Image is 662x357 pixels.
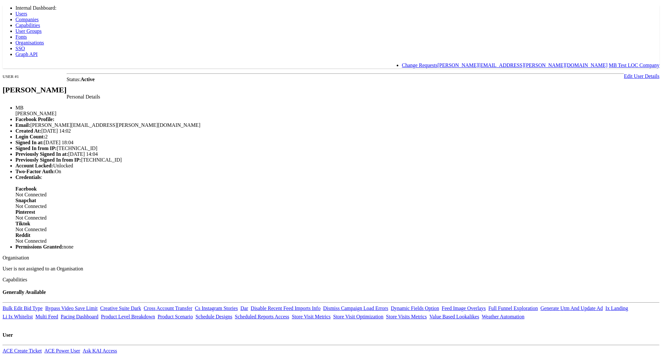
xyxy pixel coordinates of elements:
a: Creative Suite Dark [100,305,141,311]
a: Weather Automation [482,314,524,319]
a: Value Based Lookalikes [430,314,479,319]
li: [TECHNICAL_ID] [15,146,659,151]
li: 2 [15,134,659,140]
a: Store Visits Metrics [386,314,427,319]
li: none [15,244,659,250]
b: Email: [15,122,30,128]
a: Dynamic Fields Option [391,305,439,311]
li: [TECHNICAL_ID] [15,157,659,163]
h4: User [3,332,659,338]
a: Dar [241,305,248,311]
a: Multi Feed [35,314,58,319]
a: User Groups [15,28,42,34]
a: Disable Recent Feed Imports Info [251,305,321,311]
a: Fonts [15,34,27,40]
div: Not Connected [15,198,659,209]
small: USER #1 [3,74,19,79]
li: [PERSON_NAME][EMAIL_ADDRESS][PERSON_NAME][DOMAIN_NAME] [15,122,659,128]
a: Full Funnel Exploration [488,305,538,311]
div: Capabilities [3,277,659,283]
a: Pacing Dashboard [61,314,99,319]
div: Not Connected [15,232,659,244]
a: Product Level Breakdown [101,314,155,319]
li: [PERSON_NAME] [15,105,659,117]
b: Snapchat [15,198,36,203]
b: Active [80,77,95,82]
b: Facebook [15,186,37,192]
a: Cross Account Transfer [144,305,192,311]
a: Feed Image Overlays [442,305,486,311]
div: Not Connected [15,221,659,232]
a: Ix Landing [605,305,628,311]
a: Dismiss Campaign Load Errors [323,305,388,311]
a: Store Visit Metrics [292,314,331,319]
h2: [PERSON_NAME] [3,86,67,94]
a: MB Test LOC Company [609,62,659,68]
b: Credentials [15,174,41,180]
a: Graph API [15,52,38,57]
b: Reddit [15,232,30,238]
a: Schedule Designs [195,314,232,319]
a: Change Requests [402,62,438,68]
a: Organisations [15,40,44,45]
a: Capabilities [15,23,40,28]
li: Unlocked [15,163,659,169]
a: Store Visit Optimization [333,314,383,319]
div: Not Connected [15,209,659,221]
b: Previously Signed In at: [15,151,68,157]
a: Edit User Details [624,73,659,79]
p: User is not assigned to an Organisation [3,266,659,272]
a: Cs Instagram Stories [195,305,238,311]
b: Permissions Granted: [15,244,63,249]
b: Two-Factor Auth: [15,169,55,174]
a: Companies [15,17,39,22]
h4: Generally Available [3,289,659,295]
b: Previously Signed In from IP: [15,157,81,163]
b: Tiktok [15,221,30,226]
a: ACE Power User [44,348,80,353]
div: Organisation [3,255,659,261]
li: [DATE] 14:02 [15,128,659,134]
a: Li Ix Whitelist [3,314,33,319]
b: Pinterest [15,209,35,215]
b: Login Count: [15,134,45,139]
li: [DATE] 18:04 [15,140,659,146]
b: Created At: [15,128,41,134]
b: Signed In from IP: [15,146,57,151]
div: Personal Details [3,94,659,100]
a: Scheduled Reports Access [235,314,289,319]
a: Bypass Video Save Limit [45,305,98,311]
b: Signed In at: [15,140,44,145]
a: ACE Create Ticket [3,348,42,353]
a: Bulk Edit Bid Type [3,305,43,311]
a: [PERSON_NAME][EMAIL_ADDRESS][PERSON_NAME][DOMAIN_NAME] [438,62,608,68]
li: : [15,174,659,244]
a: SSO [15,46,25,51]
li: On [15,169,659,174]
b: Facebook Profile: [15,117,54,122]
li: [DATE] 14:04 [15,151,659,157]
div: MB [15,105,659,111]
div: Not Connected [15,186,659,198]
a: Generate Utm And Update Ad [540,305,603,311]
a: Product Scenario [157,314,193,319]
a: Ask KAI Access [83,348,117,353]
div: Status: [3,77,659,82]
a: Users [15,11,27,16]
b: Account Locked: [15,163,53,168]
